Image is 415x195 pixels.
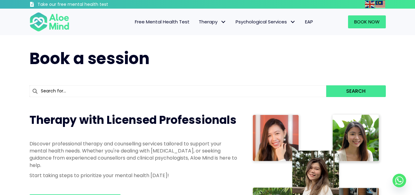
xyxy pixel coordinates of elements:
[288,18,297,26] span: Psychological Services: submenu
[375,1,386,8] a: Malay
[326,85,386,97] button: Search
[393,174,406,187] a: Whatsapp
[194,15,231,28] a: TherapyTherapy: submenu
[375,1,385,8] img: ms
[219,18,228,26] span: Therapy: submenu
[29,112,237,128] span: Therapy with Licensed Professionals
[365,1,375,8] a: English
[29,2,141,9] a: Take our free mental health test
[199,18,226,25] span: Therapy
[77,15,318,28] nav: Menu
[29,12,69,32] img: Aloe mind Logo
[130,15,194,28] a: Free Mental Health Test
[37,2,141,8] h3: Take our free mental health test
[365,1,375,8] img: en
[348,15,386,28] a: Book Now
[236,18,296,25] span: Psychological Services
[29,47,150,70] span: Book a session
[29,140,238,169] p: Discover professional therapy and counselling services tailored to support your mental health nee...
[354,18,380,25] span: Book Now
[231,15,300,28] a: Psychological ServicesPsychological Services: submenu
[135,18,190,25] span: Free Mental Health Test
[29,85,327,97] input: Search for...
[305,18,313,25] span: EAP
[29,172,238,179] p: Start taking steps to prioritize your mental health [DATE]!
[300,15,318,28] a: EAP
